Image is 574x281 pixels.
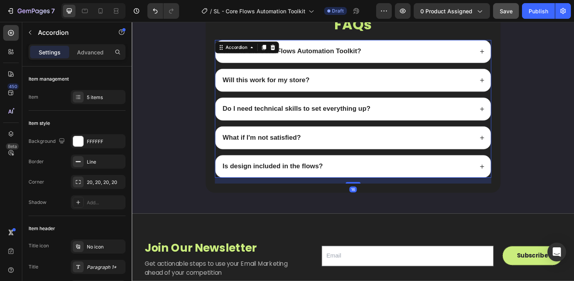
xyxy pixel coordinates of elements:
[6,143,19,150] div: Beta
[96,88,253,96] strong: Do I need technical skills to set everything up?
[7,83,19,90] div: 450
[29,263,38,270] div: Title
[87,94,124,101] div: 5 items
[201,238,384,259] input: Email
[87,264,124,271] div: Paragraph 1*
[29,136,66,147] div: Background
[87,199,124,206] div: Add...
[29,178,44,186] div: Corner
[132,22,574,281] iframe: Design area
[231,175,239,181] div: 16
[29,225,55,232] div: Item header
[414,3,490,19] button: 0 product assigned
[210,7,212,15] span: /
[500,8,513,14] span: Save
[38,28,104,37] p: Accordion
[529,7,548,15] div: Publish
[29,199,47,206] div: Shadow
[493,3,519,19] button: Save
[96,149,203,157] strong: Is design included in the flows?
[51,6,55,16] p: 7
[77,48,104,56] p: Advanced
[13,231,195,248] h2: Join Our Newsletter
[96,27,243,35] strong: What is the Core Flows Automation Toolkit?
[147,3,179,19] div: Undo/Redo
[332,7,344,14] span: Draft
[522,3,555,19] button: Publish
[408,242,441,254] div: Subscribe
[87,159,124,166] div: Line
[96,119,179,126] strong: What if I'm not satisfied?
[420,7,472,15] span: 0 product assigned
[39,48,61,56] p: Settings
[87,138,124,145] div: FFFFFF
[96,58,188,65] strong: Will this work for my store?
[29,76,69,83] div: Item management
[29,94,38,101] div: Item
[29,158,44,165] div: Border
[29,242,49,249] div: Title icon
[98,23,124,31] div: Accordion
[547,243,566,261] div: Open Intercom Messenger
[13,251,176,272] h2: Get actionable steps to use your Email Marketing ahead of your competition
[29,120,50,127] div: Item style
[213,7,305,15] span: SL - Core Flows Automation Toolkit
[3,3,58,19] button: 7
[87,179,124,186] div: 20, 20, 20, 20
[87,243,124,250] div: No icon
[393,238,457,258] button: Subscribe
